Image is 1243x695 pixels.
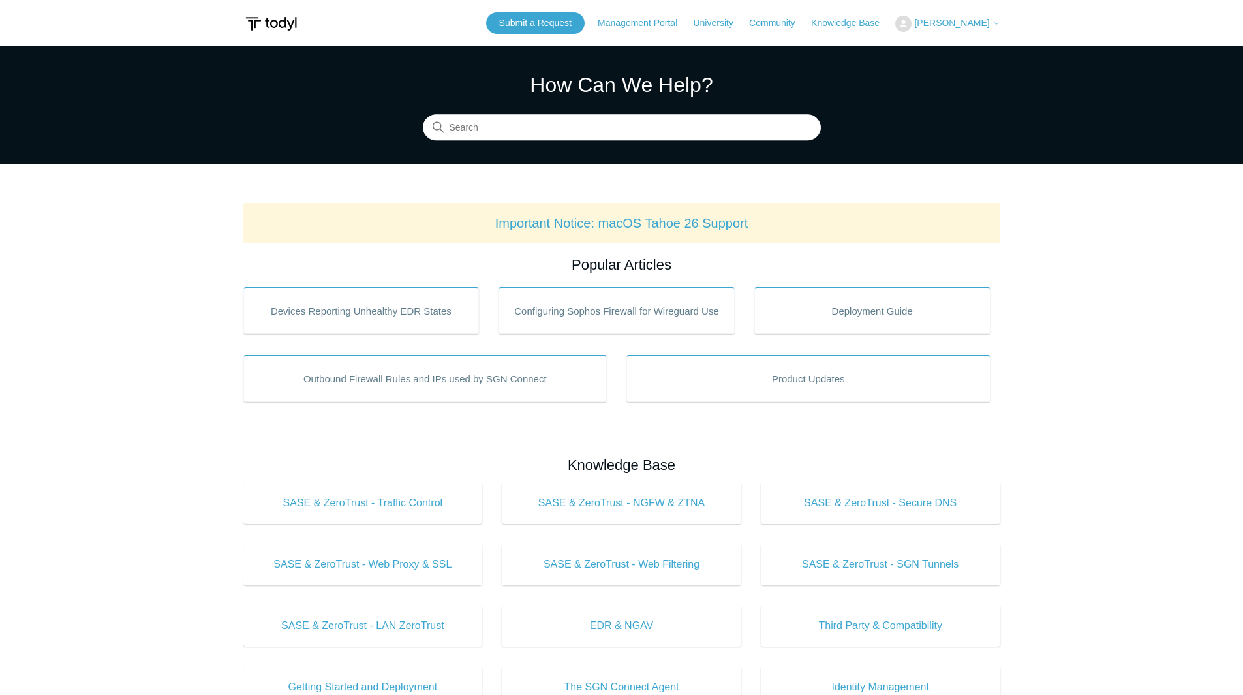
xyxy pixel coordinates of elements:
[811,16,893,30] a: Knowledge Base
[423,69,821,100] h1: How Can We Help?
[761,544,1000,585] a: SASE & ZeroTrust - SGN Tunnels
[761,482,1000,524] a: SASE & ZeroTrust - Secure DNS
[914,18,989,28] span: [PERSON_NAME]
[780,495,981,511] span: SASE & ZeroTrust - Secure DNS
[780,557,981,572] span: SASE & ZeroTrust - SGN Tunnels
[754,287,990,334] a: Deployment Guide
[263,618,463,634] span: SASE & ZeroTrust - LAN ZeroTrust
[243,12,299,36] img: Todyl Support Center Help Center home page
[502,605,741,647] a: EDR & NGAV
[486,12,585,34] a: Submit a Request
[895,16,1000,32] button: [PERSON_NAME]
[423,115,821,141] input: Search
[521,618,722,634] span: EDR & NGAV
[502,544,741,585] a: SASE & ZeroTrust - Web Filtering
[243,287,480,334] a: Devices Reporting Unhealthy EDR States
[243,254,1000,275] h2: Popular Articles
[263,557,463,572] span: SASE & ZeroTrust - Web Proxy & SSL
[243,482,483,524] a: SASE & ZeroTrust - Traffic Control
[521,557,722,572] span: SASE & ZeroTrust - Web Filtering
[521,495,722,511] span: SASE & ZeroTrust - NGFW & ZTNA
[761,605,1000,647] a: Third Party & Compatibility
[780,618,981,634] span: Third Party & Compatibility
[598,16,690,30] a: Management Portal
[495,216,748,230] a: Important Notice: macOS Tahoe 26 Support
[243,605,483,647] a: SASE & ZeroTrust - LAN ZeroTrust
[263,495,463,511] span: SASE & ZeroTrust - Traffic Control
[502,482,741,524] a: SASE & ZeroTrust - NGFW & ZTNA
[780,679,981,695] span: Identity Management
[521,679,722,695] span: The SGN Connect Agent
[243,454,1000,476] h2: Knowledge Base
[693,16,746,30] a: University
[499,287,735,334] a: Configuring Sophos Firewall for Wireguard Use
[263,679,463,695] span: Getting Started and Deployment
[749,16,808,30] a: Community
[626,355,990,402] a: Product Updates
[243,355,607,402] a: Outbound Firewall Rules and IPs used by SGN Connect
[243,544,483,585] a: SASE & ZeroTrust - Web Proxy & SSL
